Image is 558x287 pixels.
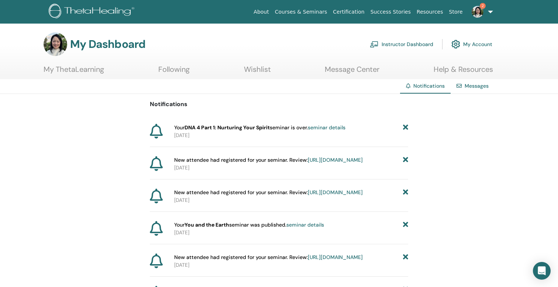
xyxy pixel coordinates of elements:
span: New attendee had registered for your seminar. Review: [174,189,363,196]
a: Success Stories [368,5,414,19]
p: [DATE] [174,132,408,139]
p: [DATE] [174,164,408,172]
span: Your seminar was published. [174,221,324,229]
strong: DNA 4 Part 1: Nurturing Your Spirit [185,124,270,131]
strong: You and the Earth [185,221,229,228]
a: Messages [465,83,489,89]
h3: My Dashboard [70,38,145,51]
p: [DATE] [174,261,408,269]
span: New attendee had registered for your seminar. Review: [174,253,363,261]
a: [URL][DOMAIN_NAME] [308,157,363,163]
span: Your seminar is over. [174,124,345,132]
a: Help & Resources [434,65,493,79]
p: Notifications [150,100,408,109]
p: [DATE] [174,229,408,237]
a: Wishlist [244,65,271,79]
a: Courses & Seminars [272,5,330,19]
a: My ThetaLearning [44,65,104,79]
span: Notifications [413,83,445,89]
a: Instructor Dashboard [370,36,433,52]
span: 2 [480,3,486,9]
img: logo.png [49,4,137,20]
img: default.jpg [472,6,483,18]
a: Store [446,5,466,19]
a: seminar details [286,221,324,228]
a: Message Center [325,65,379,79]
a: My Account [451,36,492,52]
a: seminar details [308,124,345,131]
span: New attendee had registered for your seminar. Review: [174,156,363,164]
img: chalkboard-teacher.svg [370,41,379,48]
a: Following [158,65,190,79]
img: default.jpg [44,32,67,56]
a: [URL][DOMAIN_NAME] [308,189,363,196]
a: About [251,5,272,19]
a: [URL][DOMAIN_NAME] [308,254,363,260]
img: cog.svg [451,38,460,50]
div: Open Intercom Messenger [533,262,551,280]
a: Certification [330,5,367,19]
p: [DATE] [174,196,408,204]
a: Resources [414,5,446,19]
